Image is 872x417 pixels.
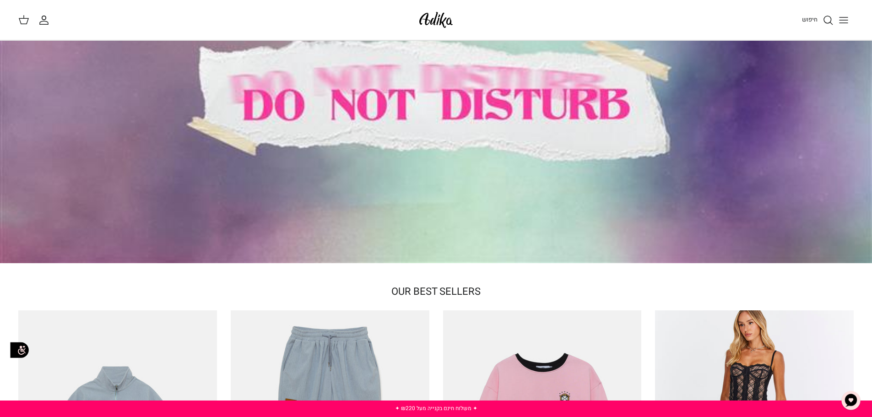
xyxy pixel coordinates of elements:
button: צ'אט [837,387,865,414]
span: חיפוש [802,15,818,24]
a: ✦ משלוח חינם בקנייה מעל ₪220 ✦ [395,404,477,412]
a: החשבון שלי [38,15,53,26]
a: חיפוש [802,15,834,26]
img: Adika IL [417,9,455,31]
a: OUR BEST SELLERS [391,284,481,299]
img: accessibility_icon02.svg [7,337,32,363]
button: Toggle menu [834,10,854,30]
